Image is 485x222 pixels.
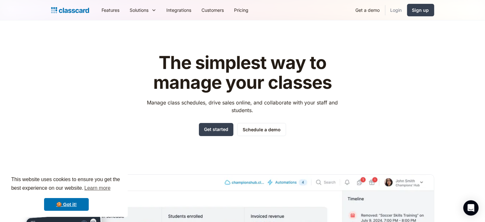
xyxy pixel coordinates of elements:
[229,3,254,17] a: Pricing
[407,4,434,16] a: Sign up
[463,200,479,216] div: Open Intercom Messenger
[11,176,122,193] span: This website uses cookies to ensure you get the best experience on our website.
[162,3,197,17] a: Integrations
[97,3,125,17] a: Features
[130,7,149,13] div: Solutions
[44,198,89,211] a: dismiss cookie message
[51,6,89,15] a: home
[412,7,429,13] div: Sign up
[141,53,344,92] h1: The simplest way to manage your classes
[237,123,286,136] a: Schedule a demo
[199,123,233,136] a: Get started
[351,3,385,17] a: Get a demo
[141,99,344,114] p: Manage class schedules, drive sales online, and collaborate with your staff and students.
[197,3,229,17] a: Customers
[5,170,128,217] div: cookieconsent
[125,3,162,17] div: Solutions
[385,3,407,17] a: Login
[83,183,111,193] a: learn more about cookies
